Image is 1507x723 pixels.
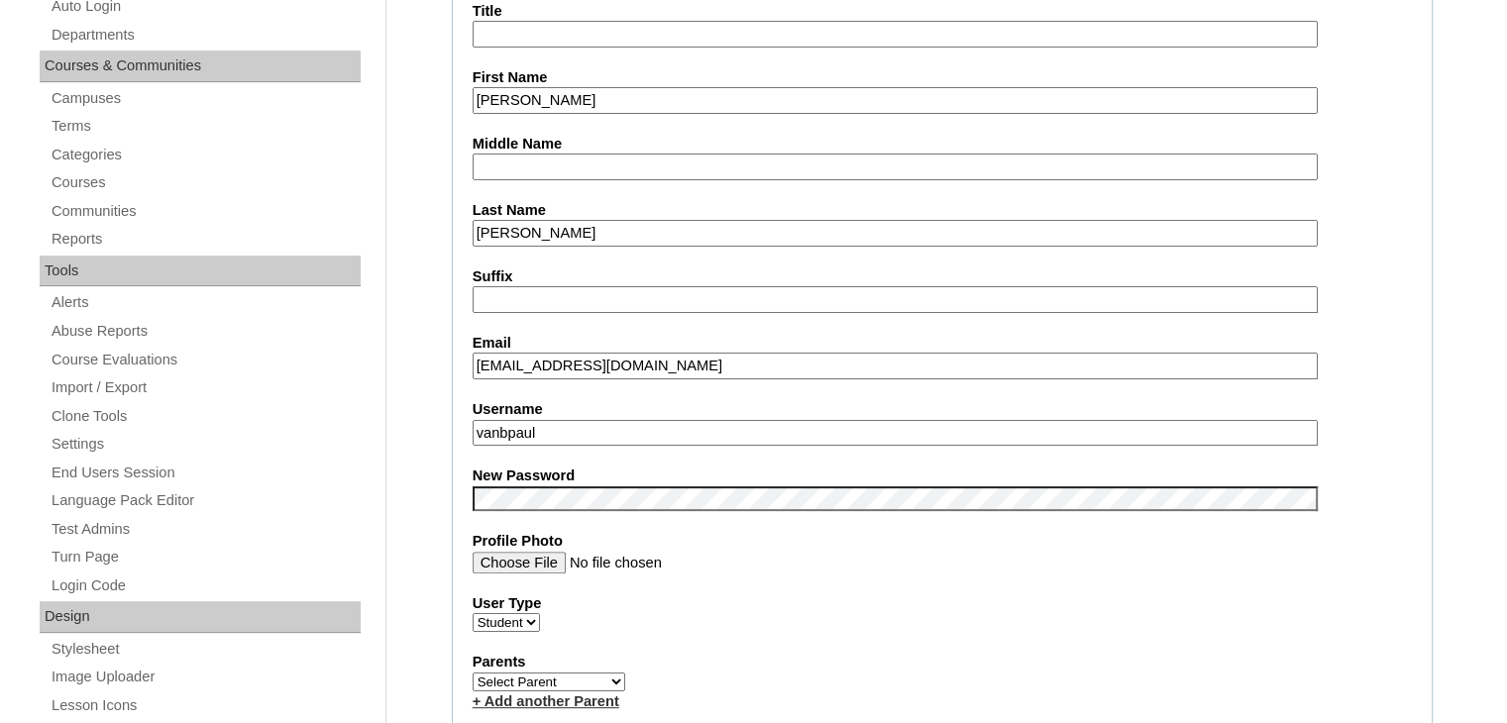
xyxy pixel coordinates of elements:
a: Reports [50,227,361,252]
label: Suffix [473,266,1412,287]
div: Design [40,601,361,633]
label: Middle Name [473,134,1412,155]
a: Lesson Icons [50,693,361,718]
a: Communities [50,199,361,224]
a: Turn Page [50,545,361,569]
label: First Name [473,67,1412,88]
a: Alerts [50,290,361,315]
a: Clone Tools [50,404,361,429]
label: Last Name [473,200,1412,221]
a: + Add another Parent [473,693,619,709]
a: Settings [50,432,361,457]
label: Username [473,399,1412,420]
a: Courses [50,170,361,195]
div: Tools [40,256,361,287]
a: Import / Export [50,375,361,400]
a: Stylesheet [50,637,361,662]
div: Courses & Communities [40,51,361,82]
label: Email [473,333,1412,354]
label: Parents [473,652,1412,672]
label: New Password [473,465,1412,486]
a: Image Uploader [50,665,361,689]
label: Title [473,1,1412,22]
a: Terms [50,114,361,139]
label: Profile Photo [473,531,1412,552]
a: Login Code [50,573,361,598]
a: Language Pack Editor [50,488,361,513]
a: Campuses [50,86,361,111]
a: Course Evaluations [50,348,361,372]
a: Abuse Reports [50,319,361,344]
a: Test Admins [50,517,361,542]
label: User Type [473,593,1412,614]
a: End Users Session [50,461,361,485]
a: Categories [50,143,361,167]
a: Departments [50,23,361,48]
